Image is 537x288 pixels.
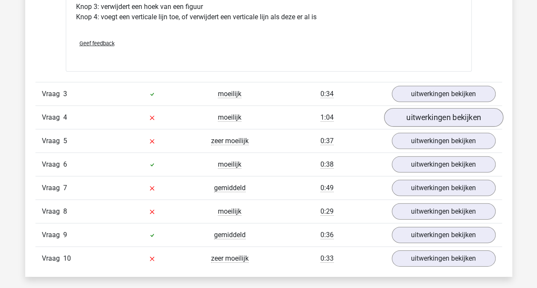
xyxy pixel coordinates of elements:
[392,156,496,173] a: uitwerkingen bekijken
[63,113,67,121] span: 4
[392,86,496,102] a: uitwerkingen bekijken
[392,180,496,196] a: uitwerkingen bekijken
[392,250,496,267] a: uitwerkingen bekijken
[320,137,334,145] span: 0:37
[320,207,334,216] span: 0:29
[218,113,241,122] span: moeilijk
[214,231,246,239] span: gemiddeld
[42,183,63,193] span: Vraag
[211,254,249,263] span: zeer moeilijk
[42,136,63,146] span: Vraag
[320,160,334,169] span: 0:38
[42,206,63,217] span: Vraag
[63,254,71,262] span: 10
[63,207,67,215] span: 8
[42,253,63,264] span: Vraag
[79,40,114,47] span: Geef feedback
[320,231,334,239] span: 0:36
[63,160,67,168] span: 6
[218,90,241,98] span: moeilijk
[63,90,67,98] span: 3
[42,112,63,123] span: Vraag
[63,231,67,239] span: 9
[42,230,63,240] span: Vraag
[320,184,334,192] span: 0:49
[218,207,241,216] span: moeilijk
[392,203,496,220] a: uitwerkingen bekijken
[392,133,496,149] a: uitwerkingen bekijken
[214,184,246,192] span: gemiddeld
[42,159,63,170] span: Vraag
[392,227,496,243] a: uitwerkingen bekijken
[211,137,249,145] span: zeer moeilijk
[320,113,334,122] span: 1:04
[218,160,241,169] span: moeilijk
[42,89,63,99] span: Vraag
[63,184,67,192] span: 7
[384,108,503,127] a: uitwerkingen bekijken
[63,137,67,145] span: 5
[320,254,334,263] span: 0:33
[320,90,334,98] span: 0:34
